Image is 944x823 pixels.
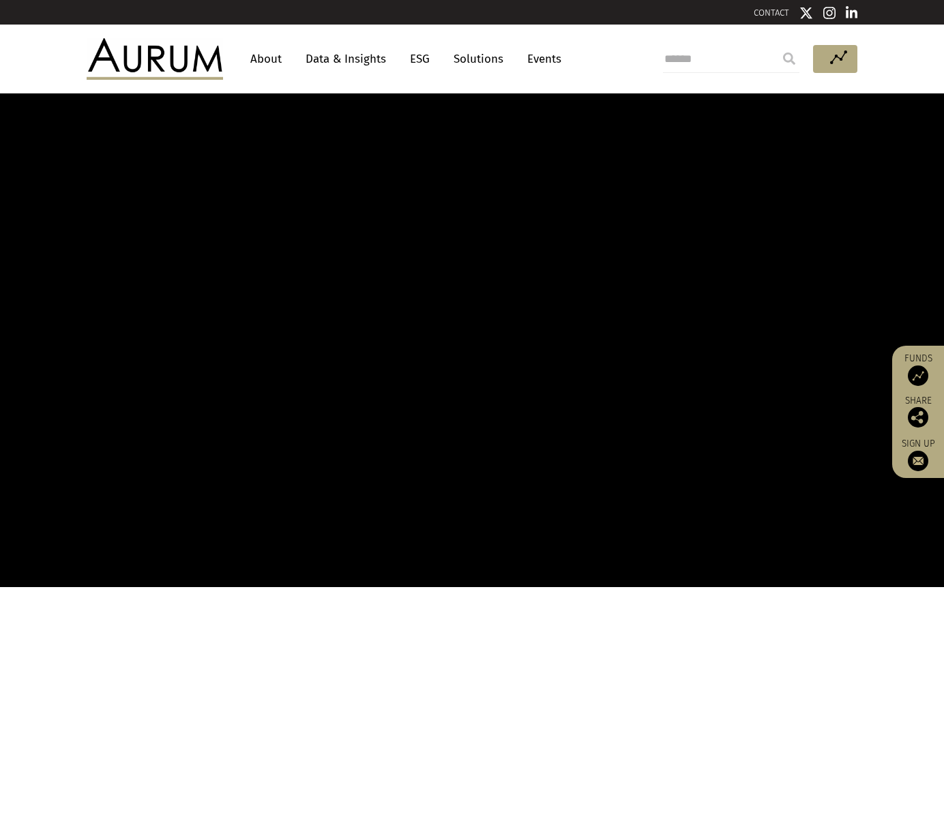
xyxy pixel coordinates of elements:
a: Data & Insights [299,46,393,72]
img: Linkedin icon [846,6,858,20]
a: CONTACT [754,8,789,18]
a: Funds [899,353,937,386]
img: Sign up to our newsletter [908,451,928,471]
img: Instagram icon [823,6,836,20]
a: ESG [403,46,437,72]
input: Submit [776,45,803,72]
img: Twitter icon [799,6,813,20]
img: Aurum [87,38,223,79]
img: Access Funds [908,365,928,386]
a: Solutions [447,46,510,72]
a: Events [520,46,561,72]
a: Sign up [899,438,937,471]
div: Share [899,396,937,428]
a: About [244,46,289,72]
img: Share this post [908,407,928,428]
